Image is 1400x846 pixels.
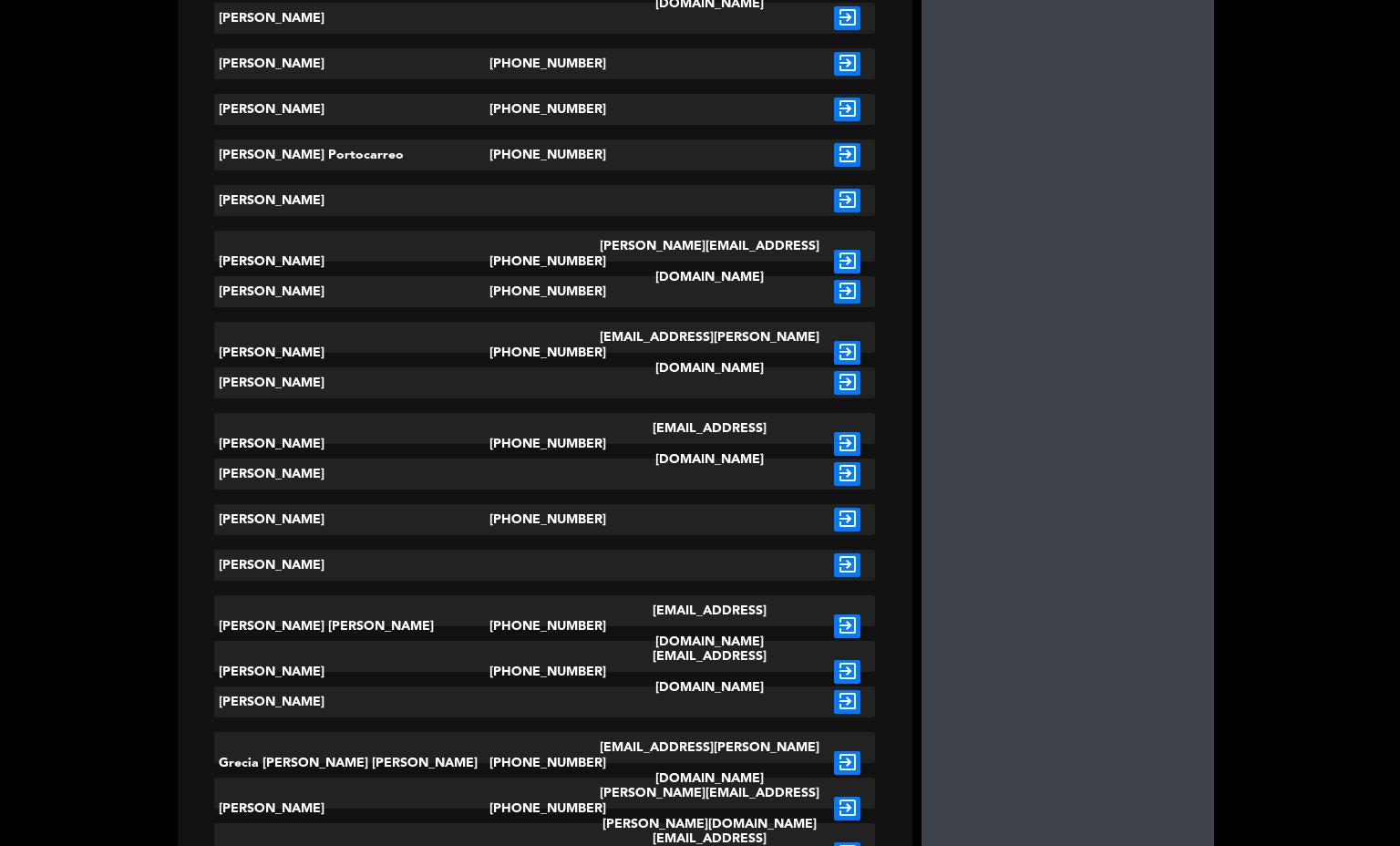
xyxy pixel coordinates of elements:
[600,231,820,293] div: [PERSON_NAME][EMAIL_ADDRESS][DOMAIN_NAME]
[489,231,600,293] div: [PHONE_NUMBER]
[834,462,860,486] i: exit_to_app
[600,595,820,657] div: [EMAIL_ADDRESS][DOMAIN_NAME]
[600,732,820,794] div: [EMAIL_ADDRESS][PERSON_NAME][DOMAIN_NAME]
[489,413,600,475] div: [PHONE_NUMBER]
[214,550,489,581] div: [PERSON_NAME]
[834,660,860,684] i: exit_to_app
[214,139,489,170] div: [PERSON_NAME] Portocarreo
[489,276,600,307] div: [PHONE_NUMBER]
[489,732,600,794] div: [PHONE_NUMBER]
[214,94,489,125] div: [PERSON_NAME]
[834,280,860,304] i: exit_to_app
[834,751,860,775] i: exit_to_app
[600,778,820,840] div: [PERSON_NAME][EMAIL_ADDRESS][PERSON_NAME][DOMAIN_NAME]
[834,797,860,820] i: exit_to_app
[214,276,489,307] div: [PERSON_NAME]
[834,690,860,714] i: exit_to_app
[214,641,489,703] div: [PERSON_NAME]
[834,98,860,121] i: exit_to_app
[834,553,860,577] i: exit_to_app
[489,48,600,79] div: [PHONE_NUMBER]
[834,614,860,638] i: exit_to_app
[834,189,860,212] i: exit_to_app
[214,367,489,398] div: [PERSON_NAME]
[489,322,600,384] div: [PHONE_NUMBER]
[214,504,489,535] div: [PERSON_NAME]
[214,595,489,657] div: [PERSON_NAME] [PERSON_NAME]
[214,732,489,794] div: Grecia [PERSON_NAME] [PERSON_NAME]
[214,322,489,384] div: [PERSON_NAME]
[489,641,600,703] div: [PHONE_NUMBER]
[214,686,489,717] div: [PERSON_NAME]
[489,504,600,535] div: [PHONE_NUMBER]
[489,94,600,125] div: [PHONE_NUMBER]
[214,3,489,34] div: [PERSON_NAME]
[489,139,600,170] div: [PHONE_NUMBER]
[600,641,820,703] div: [EMAIL_ADDRESS][DOMAIN_NAME]
[489,595,600,657] div: [PHONE_NUMBER]
[600,413,820,475] div: [EMAIL_ADDRESS][DOMAIN_NAME]
[214,413,489,475] div: [PERSON_NAME]
[489,778,600,840] div: [PHONE_NUMBER]
[834,143,860,167] i: exit_to_app
[834,6,860,30] i: exit_to_app
[834,432,860,456] i: exit_to_app
[214,778,489,840] div: [PERSON_NAME]
[834,371,860,395] i: exit_to_app
[214,231,489,293] div: [PERSON_NAME]
[834,250,860,273] i: exit_to_app
[214,185,489,216] div: [PERSON_NAME]
[600,322,820,384] div: [EMAIL_ADDRESS][PERSON_NAME][DOMAIN_NAME]
[834,508,860,531] i: exit_to_app
[214,459,489,490] div: [PERSON_NAME]
[834,341,860,365] i: exit_to_app
[214,48,489,79] div: [PERSON_NAME]
[834,52,860,76] i: exit_to_app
